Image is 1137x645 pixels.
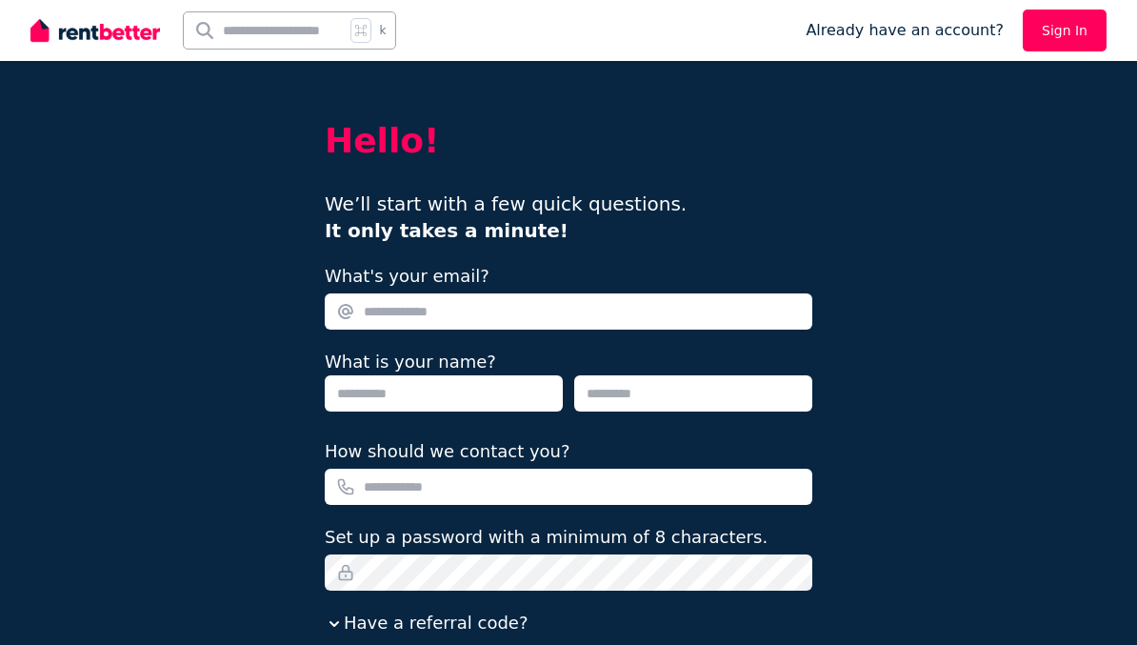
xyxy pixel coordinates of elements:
[325,219,568,242] b: It only takes a minute!
[806,19,1004,42] span: Already have an account?
[325,122,812,160] h2: Hello!
[379,23,386,38] span: k
[325,352,496,372] label: What is your name?
[325,438,570,465] label: How should we contact you?
[30,16,160,45] img: RentBetter
[325,192,687,242] span: We’ll start with a few quick questions.
[1023,10,1107,51] a: Sign In
[325,524,768,551] label: Set up a password with a minimum of 8 characters.
[325,263,489,290] label: What's your email?
[325,610,528,636] button: Have a referral code?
